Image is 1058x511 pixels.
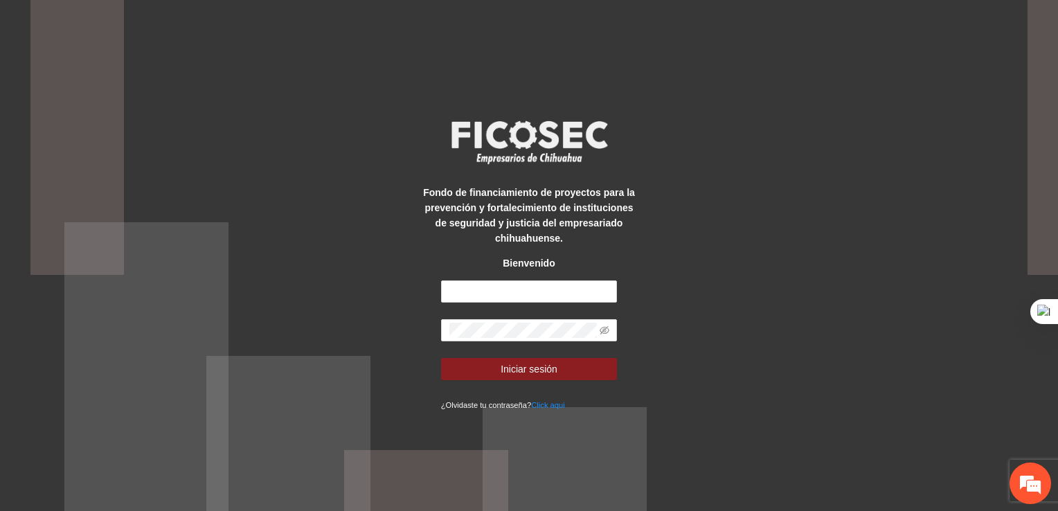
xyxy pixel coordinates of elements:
strong: Fondo de financiamiento de proyectos para la prevención y fortalecimiento de instituciones de seg... [423,187,635,244]
a: Click aqui [531,401,565,409]
span: eye-invisible [600,325,609,335]
strong: Bienvenido [503,258,555,269]
img: logo [442,116,616,168]
small: ¿Olvidaste tu contraseña? [441,401,565,409]
span: Iniciar sesión [501,361,557,377]
button: Iniciar sesión [441,358,618,380]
